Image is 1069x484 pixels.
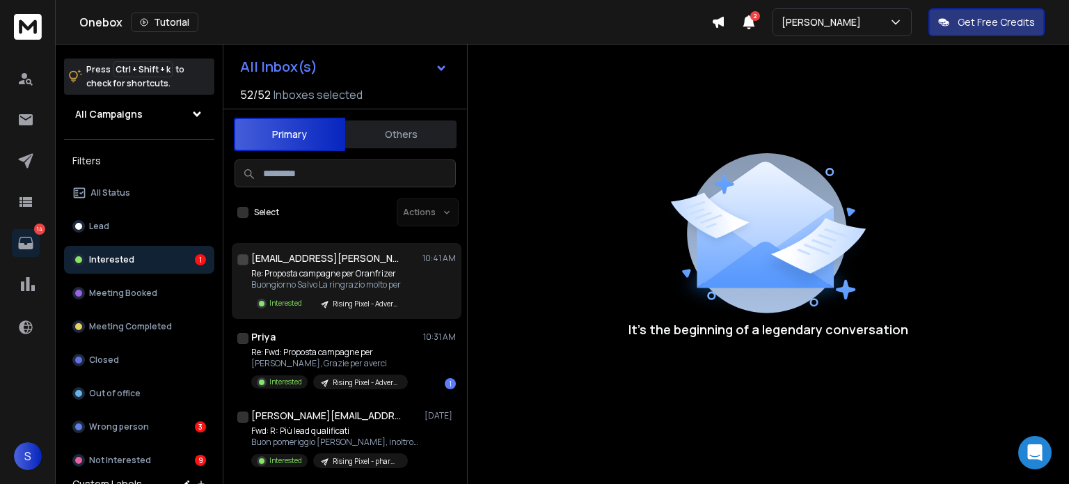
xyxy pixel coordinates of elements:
button: Meeting Booked [64,279,214,307]
p: All Status [90,187,130,198]
h1: [PERSON_NAME][EMAIL_ADDRESS][DOMAIN_NAME] [251,409,404,423]
p: Closed [89,354,119,366]
button: Not Interested9 [64,446,214,474]
div: 9 [195,455,206,466]
p: 10:31 AM [423,331,456,343]
p: Rising Pixel - pharma [333,456,399,467]
button: Tutorial [131,13,198,32]
button: Meeting Completed [64,313,214,341]
h3: Filters [64,151,214,171]
h3: Inboxes selected [274,86,363,103]
p: Fwd: R: Più lead qualificati [251,426,418,437]
div: 1 [445,378,456,389]
div: 1 [195,254,206,265]
p: Interested [269,298,302,309]
button: Lead [64,212,214,240]
p: Get Free Credits [958,15,1035,29]
h1: [EMAIL_ADDRESS][PERSON_NAME][DOMAIN_NAME] [251,251,404,265]
p: [PERSON_NAME], Grazie per averci [251,358,408,369]
p: Interested [89,254,134,265]
p: [DATE] [425,410,456,421]
button: Others [345,119,457,150]
p: 14 [34,224,45,235]
a: 14 [12,229,40,257]
h1: All Inbox(s) [240,60,317,74]
p: [PERSON_NAME] [782,15,866,29]
p: It’s the beginning of a legendary conversation [628,320,908,339]
label: Select [254,207,279,218]
span: 52 / 52 [240,86,271,103]
button: All Status [64,179,214,207]
button: Wrong person3 [64,413,214,441]
p: 10:41 AM [422,253,456,264]
div: Open Intercom Messenger [1018,436,1052,469]
button: Out of office [64,380,214,407]
p: Press to check for shortcuts. [86,63,184,91]
div: 3 [195,421,206,432]
button: All Campaigns [64,100,214,128]
h1: All Campaigns [75,107,143,121]
p: Out of office [89,388,141,399]
p: Not Interested [89,455,151,466]
p: Buongiorno Salvo La ringrazio molto per [251,279,408,290]
p: Rising Pixel - Advergames / Playable Ads [333,299,399,309]
button: All Inbox(s) [229,53,459,81]
button: Interested1 [64,246,214,274]
span: 2 [750,11,760,21]
p: Interested [269,455,302,466]
p: Meeting Completed [89,321,172,332]
h1: Priya [251,330,276,344]
p: Lead [89,221,109,232]
button: Get Free Credits [928,8,1045,36]
p: Re: Proposta campagne per Oranfrizer [251,268,408,279]
button: Closed [64,346,214,374]
p: Re: Fwd: Proposta campagne per [251,347,408,358]
button: S [14,442,42,470]
p: Interested [269,377,302,387]
span: Ctrl + Shift + k [113,61,173,77]
p: Meeting Booked [89,288,157,299]
p: Rising Pixel - Advergames / Playable Ads [333,377,399,388]
div: Onebox [79,13,711,32]
p: Buon pomeriggio [PERSON_NAME], inoltro il [251,437,418,448]
p: Wrong person [89,421,149,432]
button: Primary [234,118,345,151]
